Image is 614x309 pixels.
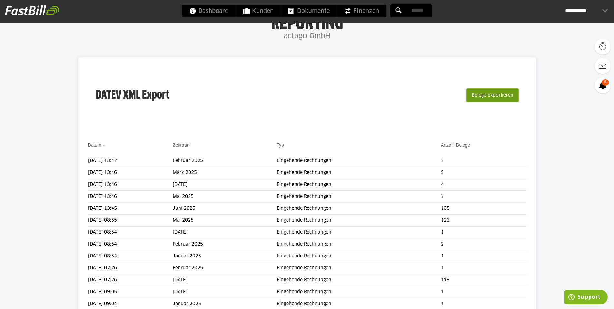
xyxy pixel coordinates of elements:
td: 1 [441,286,526,298]
td: [DATE] 08:55 [88,215,173,227]
span: Finanzen [344,5,379,17]
td: 105 [441,203,526,215]
td: [DATE] 09:05 [88,286,173,298]
a: Dashboard [182,5,236,17]
td: 2 [441,238,526,250]
td: Mai 2025 [173,215,277,227]
td: 1 [441,250,526,262]
td: Eingehende Rechnungen [277,215,441,227]
a: Kunden [236,5,281,17]
a: Datum [88,142,101,148]
td: Februar 2025 [173,262,277,274]
img: sort_desc.gif [102,145,107,146]
td: Eingehende Rechnungen [277,250,441,262]
td: 7 [441,191,526,203]
td: [DATE] 13:45 [88,203,173,215]
td: Eingehende Rechnungen [277,203,441,215]
td: 1 [441,262,526,274]
td: Januar 2025 [173,250,277,262]
a: 6 [595,77,611,93]
td: 4 [441,179,526,191]
td: [DATE] 13:46 [88,167,173,179]
td: Eingehende Rechnungen [277,274,441,286]
iframe: Öffnet ein Widget, in dem Sie weitere Informationen finden [564,290,608,306]
td: [DATE] [173,227,277,238]
td: Eingehende Rechnungen [277,155,441,167]
td: [DATE] 08:54 [88,250,173,262]
h3: DATEV XML Export [96,75,169,116]
td: Eingehende Rechnungen [277,227,441,238]
span: Dokumente [288,5,330,17]
td: Eingehende Rechnungen [277,286,441,298]
td: [DATE] 08:54 [88,227,173,238]
td: [DATE] [173,179,277,191]
td: Mai 2025 [173,191,277,203]
td: 123 [441,215,526,227]
td: Eingehende Rechnungen [277,167,441,179]
a: Finanzen [337,5,386,17]
button: Belege exportieren [466,88,519,102]
img: fastbill_logo_white.png [5,5,59,15]
td: [DATE] 08:54 [88,238,173,250]
a: Zeitraum [173,142,190,148]
td: Eingehende Rechnungen [277,191,441,203]
td: Februar 2025 [173,238,277,250]
td: Eingehende Rechnungen [277,238,441,250]
td: März 2025 [173,167,277,179]
td: [DATE] 13:47 [88,155,173,167]
td: [DATE] 13:46 [88,191,173,203]
td: [DATE] 13:46 [88,179,173,191]
span: 6 [602,79,609,86]
td: Juni 2025 [173,203,277,215]
a: Typ [277,142,284,148]
td: [DATE] [173,274,277,286]
td: 2 [441,155,526,167]
td: Eingehende Rechnungen [277,262,441,274]
td: [DATE] [173,286,277,298]
td: Februar 2025 [173,155,277,167]
a: Dokumente [281,5,337,17]
a: Anzahl Belege [441,142,470,148]
span: Dashboard [189,5,229,17]
td: [DATE] 07:26 [88,262,173,274]
td: 1 [441,227,526,238]
td: 5 [441,167,526,179]
td: Eingehende Rechnungen [277,179,441,191]
td: 119 [441,274,526,286]
td: [DATE] 07:26 [88,274,173,286]
span: Kunden [243,5,274,17]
